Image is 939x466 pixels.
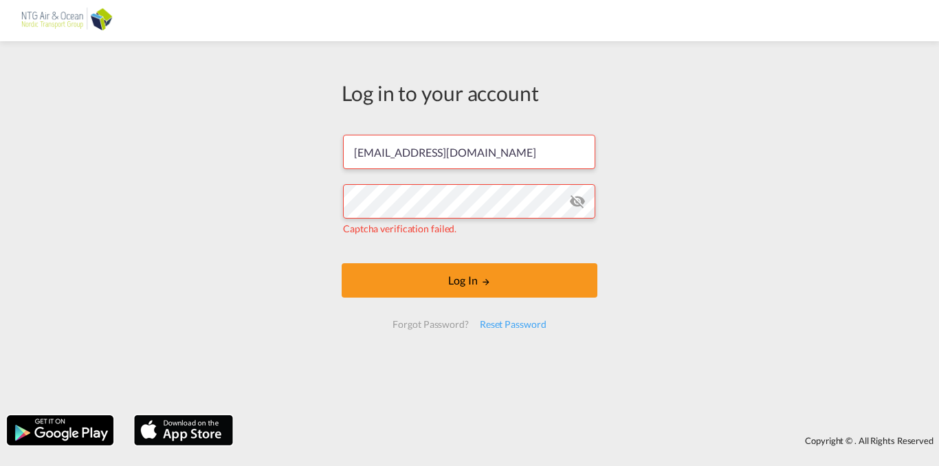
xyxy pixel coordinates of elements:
[5,414,115,447] img: google.png
[21,5,113,36] img: af31b1c0b01f11ecbc353f8e72265e29.png
[342,263,597,298] button: LOGIN
[343,135,595,169] input: Enter email/phone number
[387,312,474,337] div: Forgot Password?
[133,414,234,447] img: apple.png
[474,312,552,337] div: Reset Password
[240,429,939,452] div: Copyright © . All Rights Reserved
[343,223,456,234] span: Captcha verification failed.
[569,193,586,210] md-icon: icon-eye-off
[342,78,597,107] div: Log in to your account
